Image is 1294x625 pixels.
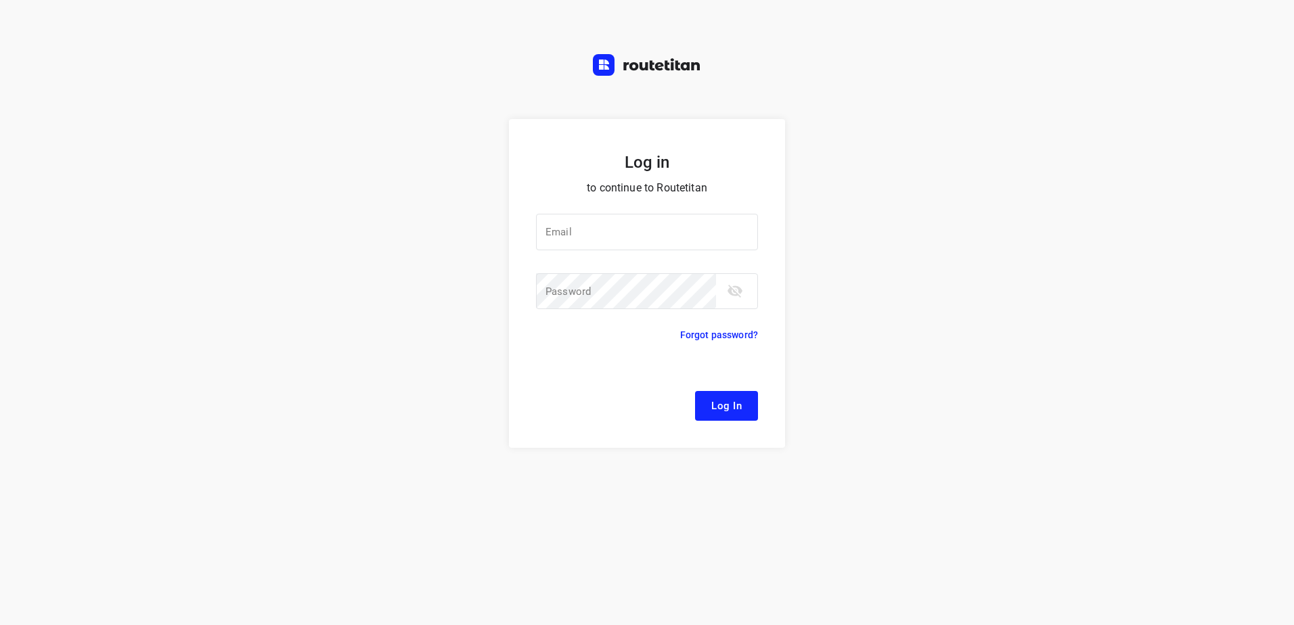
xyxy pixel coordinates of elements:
button: Log In [695,391,758,421]
p: to continue to Routetitan [536,179,758,198]
p: Forgot password? [680,327,758,343]
h5: Log in [536,152,758,173]
img: Routetitan [593,54,701,76]
span: Log In [711,397,742,415]
button: toggle password visibility [721,277,749,304]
